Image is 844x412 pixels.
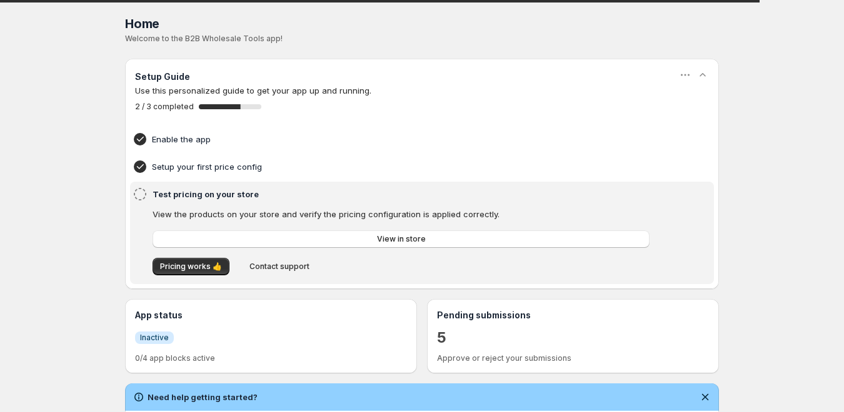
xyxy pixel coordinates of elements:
p: Welcome to the B2B Wholesale Tools app! [125,34,719,44]
h3: Pending submissions [437,309,709,321]
span: 2 / 3 completed [135,102,194,112]
button: Pricing works 👍 [153,258,229,275]
button: Dismiss notification [696,388,714,406]
h2: Need help getting started? [148,391,258,403]
a: View in store [153,230,650,248]
span: Pricing works 👍 [160,262,222,272]
h3: App status [135,309,407,321]
h4: Enable the app [152,133,653,145]
a: 5 [437,328,446,348]
span: Home [125,16,159,31]
p: Use this personalized guide to get your app up and running. [135,84,709,97]
p: View the products on your store and verify the pricing configuration is applied correctly. [153,208,650,220]
p: 0/4 app blocks active [135,353,407,363]
h4: Test pricing on your store [153,188,653,200]
span: Contact support [249,262,309,272]
span: Inactive [140,333,169,343]
p: Approve or reject your submissions [437,353,709,363]
span: View in store [377,234,426,244]
button: Contact support [242,258,317,275]
a: InfoInactive [135,331,174,344]
h4: Setup your first price config [152,160,653,173]
h3: Setup Guide [135,71,190,83]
